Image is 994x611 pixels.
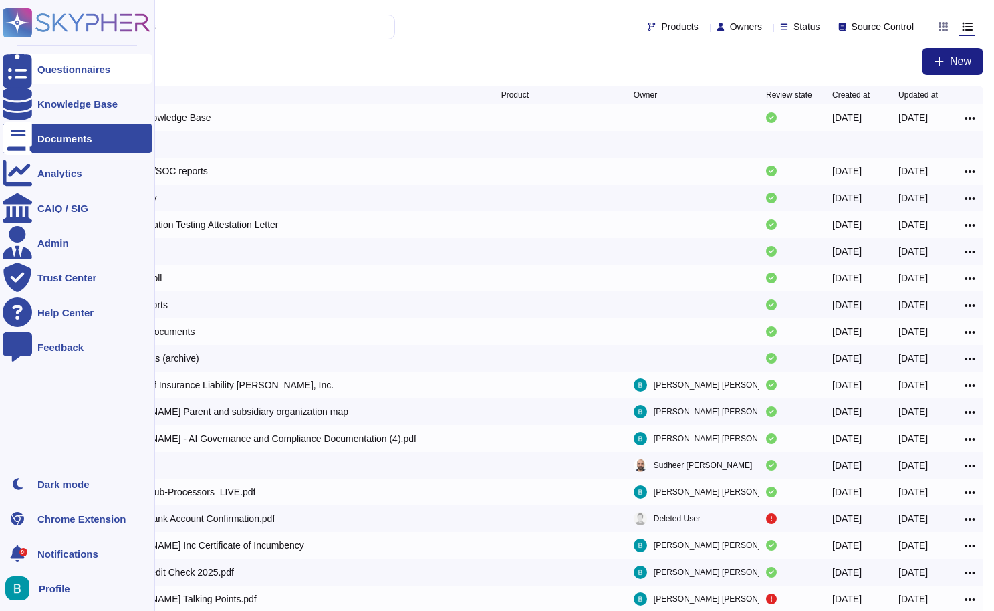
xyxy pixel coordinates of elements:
div: External Knowledge Base [104,111,211,124]
div: [DATE] [832,432,862,445]
div: [DATE] [832,512,862,525]
img: user [634,405,647,418]
img: user [634,539,647,552]
div: 9+ [19,548,27,556]
a: Chrome Extension [3,504,152,533]
div: Chrome Extension [37,514,126,524]
div: [DATE] [832,539,862,552]
div: Deel Inc - Bank Account Confirmation.pdf [104,512,275,525]
span: Profile [39,584,70,594]
div: Help Center [37,308,94,318]
div: [DATE] [898,352,928,365]
span: Source Control [852,22,914,31]
span: Deleted User [654,512,701,525]
div: [DATE] [898,432,928,445]
div: Knowledge Base [37,99,118,109]
div: [DATE] [832,405,862,418]
div: Deel Penetration Testing Attestation Letter [104,218,278,231]
div: [DATE] [832,271,862,285]
div: [DATE] [832,298,862,312]
div: [DATE] [832,245,862,258]
img: user [634,592,647,606]
span: Created at [832,91,870,99]
div: Analytics [37,168,82,178]
div: [DATE] [898,512,928,525]
div: [DATE] [898,405,928,418]
span: Product [501,91,529,99]
div: [DATE] [832,352,862,365]
span: New [950,56,971,67]
div: [PERSON_NAME] Inc Certificate of Incumbency [104,539,304,552]
button: user [3,574,39,603]
div: Questionnaires [37,64,110,74]
div: [DATE] [898,271,928,285]
div: [DATE] [832,111,862,124]
div: [DATE] [898,325,928,338]
span: [PERSON_NAME] [PERSON_NAME] [654,539,788,552]
span: Notifications [37,549,98,559]
span: [PERSON_NAME] [PERSON_NAME] [654,592,788,606]
div: [DATE] [898,164,928,178]
div: [DATE] [832,191,862,205]
img: user [634,485,647,499]
input: Search by keywords [53,15,394,39]
span: Products [661,22,698,31]
div: [PERSON_NAME] Talking Points.pdf [104,592,257,606]
span: [PERSON_NAME] [PERSON_NAME] [654,405,788,418]
a: Trust Center [3,263,152,292]
div: [DATE] [832,485,862,499]
span: [PERSON_NAME] [PERSON_NAME] [654,432,788,445]
div: Compliance/SOC reports [104,164,208,178]
div: [DATE] [898,218,928,231]
a: Analytics [3,158,152,188]
span: Owner [634,91,657,99]
span: Owners [730,22,762,31]
div: Trust Center [37,273,96,283]
div: [DATE] [898,245,928,258]
div: Admin [37,238,69,248]
img: user [634,566,647,579]
a: CAIQ / SIG [3,193,152,223]
div: Documents [37,134,92,144]
button: New [922,48,983,75]
span: Sudheer [PERSON_NAME] [654,459,752,472]
div: CAIQ / SIG [37,203,88,213]
span: Status [793,22,820,31]
div: [DATE] [898,485,928,499]
div: [DATE] [832,164,862,178]
div: [DATE] [898,539,928,552]
div: [DATE] [898,191,928,205]
div: [DATE] [898,298,928,312]
img: user [634,378,647,392]
img: user [634,459,647,472]
div: [DATE] [832,378,862,392]
div: Deel Data Sub-Processors_LIVE.pdf [104,485,255,499]
img: user [634,432,647,445]
div: [DATE] [832,459,862,472]
a: Questionnaires [3,54,152,84]
div: [DATE] [832,566,862,579]
div: Feedback [37,342,84,352]
a: Help Center [3,297,152,327]
div: [DATE] [898,378,928,392]
span: Review state [766,91,812,99]
a: Feedback [3,332,152,362]
div: Dark mode [37,479,90,489]
img: user [5,576,29,600]
a: Knowledge Base [3,89,152,118]
div: [DATE] [898,459,928,472]
div: Certificate of Insurance Liability [PERSON_NAME], Inc. [104,378,334,392]
a: Documents [3,124,152,153]
div: [DATE] [832,592,862,606]
span: Updated at [898,91,938,99]
div: [DATE] [898,566,928,579]
div: [DATE] [832,325,862,338]
img: user [634,512,647,525]
div: [DATE] [898,111,928,124]
a: Admin [3,228,152,257]
span: [PERSON_NAME] [PERSON_NAME] [654,485,788,499]
div: Deel Inc Credit Check 2025.pdf [104,566,234,579]
div: [PERSON_NAME] Parent and subsidiary organization map [104,405,348,418]
div: [PERSON_NAME] - AI Governance and Compliance Documentation (4).pdf [104,432,416,445]
div: [DATE] [832,218,862,231]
